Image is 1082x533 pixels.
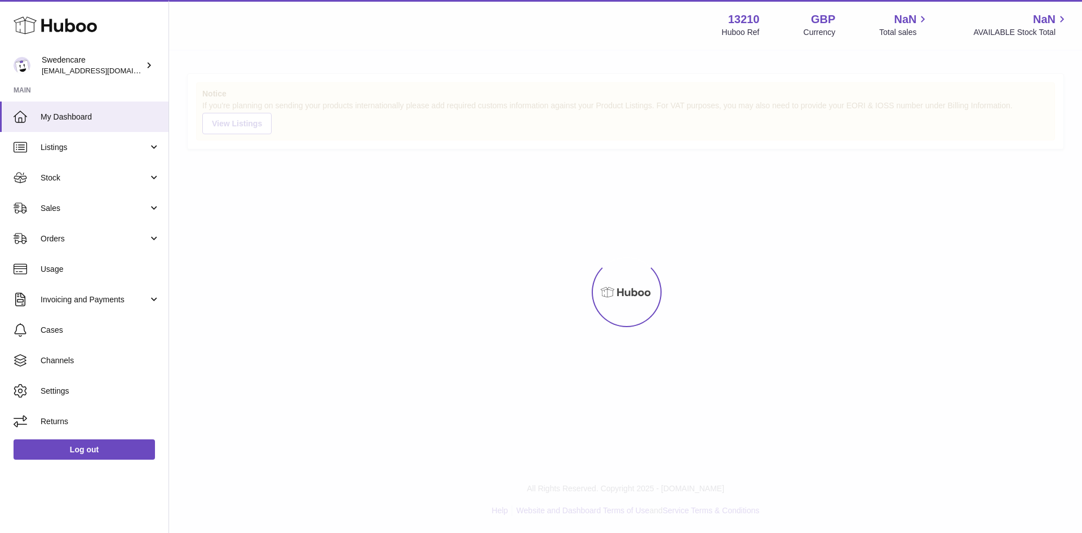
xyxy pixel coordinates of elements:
[804,27,836,38] div: Currency
[41,142,148,153] span: Listings
[42,66,166,75] span: [EMAIL_ADDRESS][DOMAIN_NAME]
[41,173,148,183] span: Stock
[41,355,160,366] span: Channels
[41,234,148,244] span: Orders
[41,294,148,305] span: Invoicing and Payments
[41,325,160,336] span: Cases
[879,12,929,38] a: NaN Total sales
[41,112,160,122] span: My Dashboard
[722,27,760,38] div: Huboo Ref
[42,55,143,76] div: Swedencare
[811,12,835,27] strong: GBP
[973,27,1068,38] span: AVAILABLE Stock Total
[41,264,160,275] span: Usage
[973,12,1068,38] a: NaN AVAILABLE Stock Total
[894,12,916,27] span: NaN
[41,416,160,427] span: Returns
[14,57,30,74] img: internalAdmin-13210@internal.huboo.com
[14,439,155,460] a: Log out
[1033,12,1056,27] span: NaN
[41,386,160,397] span: Settings
[41,203,148,214] span: Sales
[879,27,929,38] span: Total sales
[728,12,760,27] strong: 13210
